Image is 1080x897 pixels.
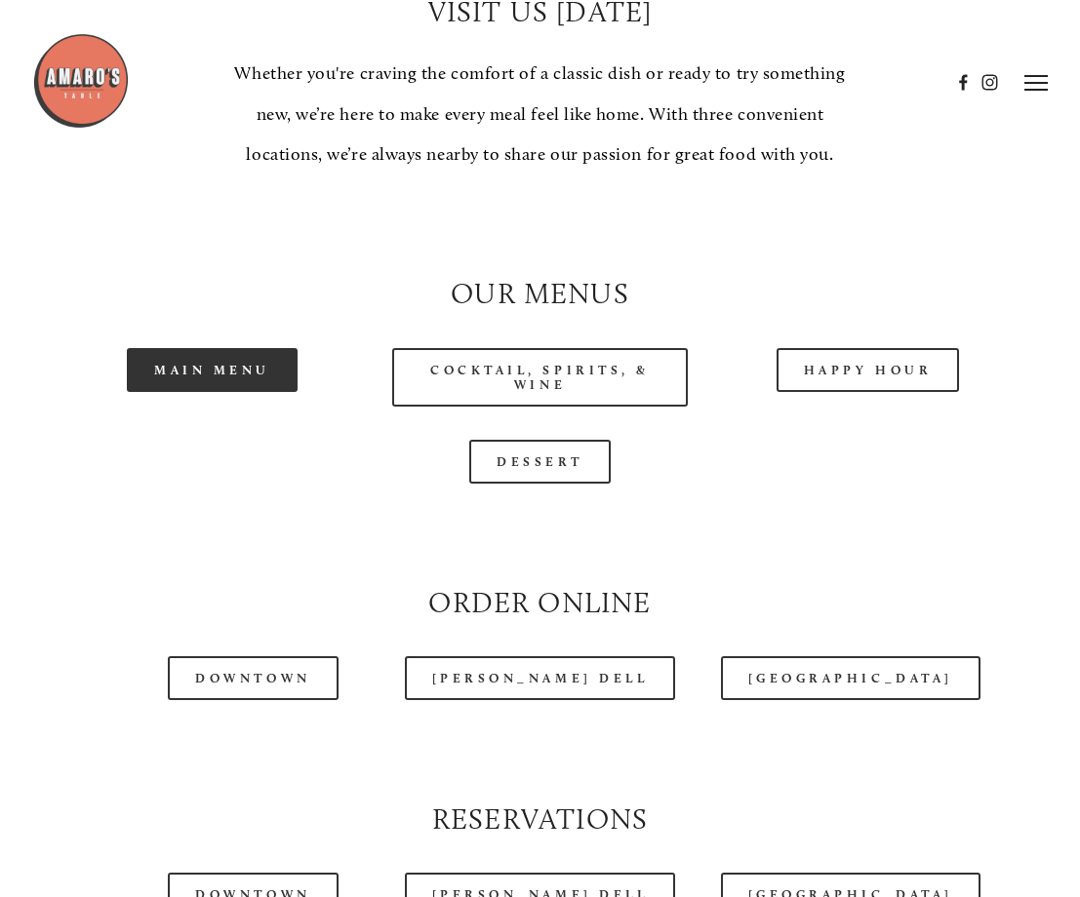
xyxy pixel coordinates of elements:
[405,656,676,700] a: [PERSON_NAME] Dell
[392,348,687,407] a: Cocktail, Spirits, & Wine
[469,440,611,484] a: Dessert
[168,656,338,700] a: Downtown
[32,32,130,130] img: Amaro's Table
[64,799,1015,839] h2: Reservations
[777,348,960,392] a: Happy Hour
[721,656,980,700] a: [GEOGRAPHIC_DATA]
[64,274,1015,314] h2: Our Menus
[127,348,298,392] a: Main Menu
[64,583,1015,623] h2: Order Online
